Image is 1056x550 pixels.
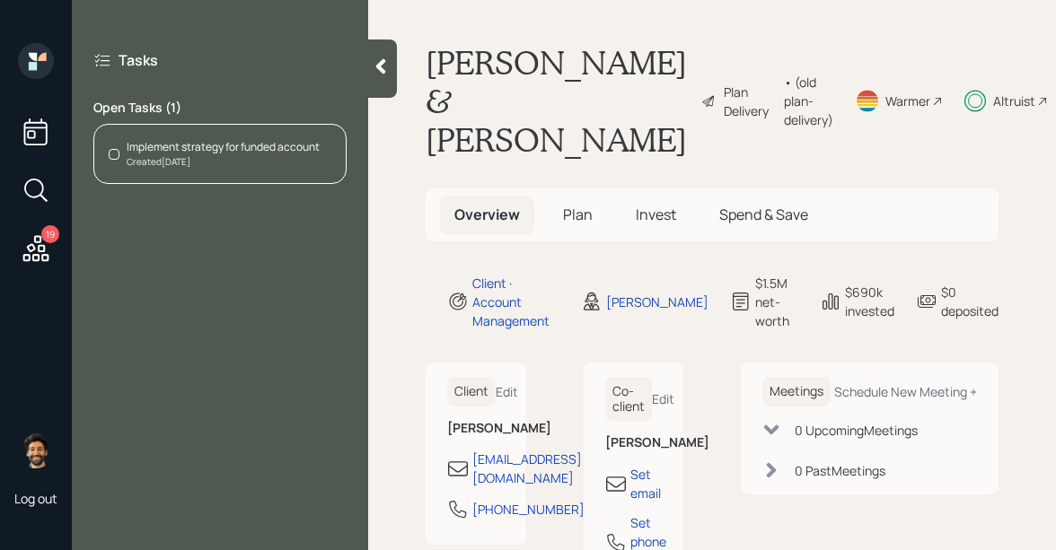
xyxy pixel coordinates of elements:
span: Spend & Save [719,205,808,224]
div: $0 deposited [941,283,999,320]
h6: Co-client [605,377,652,422]
span: Overview [454,205,520,224]
div: Log out [14,490,57,507]
div: [PERSON_NAME] [606,292,708,311]
div: 19 [41,225,59,243]
label: Tasks [119,50,158,70]
div: 0 Past Meeting s [795,461,885,480]
div: $690k invested [845,283,894,320]
div: Edit [652,390,674,407]
h6: Client [447,377,496,406]
img: eric-schwartz-headshot.png [18,432,54,468]
label: Open Tasks ( 1 ) [93,99,347,117]
h6: [PERSON_NAME] [605,435,663,450]
div: [EMAIL_ADDRESS][DOMAIN_NAME] [472,450,582,487]
div: Warmer [885,92,930,110]
div: 0 Upcoming Meeting s [795,421,918,440]
div: $1.5M net-worth [755,274,798,330]
div: • (old plan-delivery) [784,73,833,129]
div: Set email [630,465,663,502]
div: Plan Delivery [724,83,775,120]
span: Plan [563,205,593,224]
div: [PHONE_NUMBER] [472,500,585,519]
div: Client · Account Management [472,274,559,330]
h6: [PERSON_NAME] [447,421,505,436]
div: Edit [496,383,518,400]
span: Invest [636,205,676,224]
div: Implement strategy for funded account [127,139,320,155]
h6: Meetings [762,377,831,406]
div: Altruist [993,92,1035,110]
div: Created [DATE] [127,155,320,169]
div: Schedule New Meeting + [834,383,977,400]
h1: [PERSON_NAME] & [PERSON_NAME] [426,43,687,160]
